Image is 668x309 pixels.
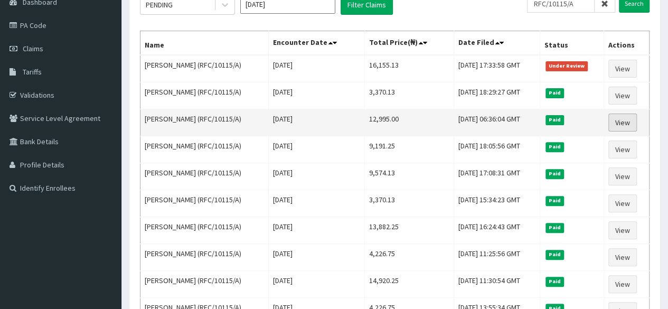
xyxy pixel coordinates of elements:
td: [PERSON_NAME] (RFC/10115/A) [140,82,269,109]
td: [DATE] 17:33:58 GMT [454,55,540,82]
td: [PERSON_NAME] (RFC/10115/A) [140,190,269,217]
span: Paid [545,115,564,125]
span: Paid [545,196,564,205]
td: 14,920.25 [365,271,454,298]
a: View [608,60,637,78]
a: View [608,141,637,158]
td: [DATE] [268,55,364,82]
th: Actions [604,31,649,55]
td: [DATE] 11:25:56 GMT [454,244,540,271]
td: 3,370.13 [365,82,454,109]
span: Claims [23,44,43,53]
td: [DATE] [268,217,364,244]
a: View [608,167,637,185]
td: [DATE] [268,163,364,190]
td: [PERSON_NAME] (RFC/10115/A) [140,55,269,82]
td: [PERSON_NAME] (RFC/10115/A) [140,217,269,244]
td: [DATE] 15:34:23 GMT [454,190,540,217]
td: [DATE] [268,82,364,109]
td: [DATE] [268,190,364,217]
a: View [608,275,637,293]
span: Paid [545,88,564,98]
td: [PERSON_NAME] (RFC/10115/A) [140,109,269,136]
th: Total Price(₦) [365,31,454,55]
span: Under Review [545,61,588,71]
span: Paid [545,223,564,232]
td: [DATE] 17:08:31 GMT [454,163,540,190]
span: Tariffs [23,67,42,77]
td: 16,155.13 [365,55,454,82]
td: [DATE] [268,136,364,163]
td: [PERSON_NAME] (RFC/10115/A) [140,271,269,298]
th: Name [140,31,269,55]
td: [DATE] 18:29:27 GMT [454,82,540,109]
td: [DATE] [268,109,364,136]
td: [PERSON_NAME] (RFC/10115/A) [140,163,269,190]
span: Paid [545,250,564,259]
td: [DATE] [268,271,364,298]
a: View [608,221,637,239]
td: [DATE] 16:24:43 GMT [454,217,540,244]
th: Encounter Date [268,31,364,55]
td: [DATE] 18:05:56 GMT [454,136,540,163]
td: 13,882.25 [365,217,454,244]
td: [DATE] [268,244,364,271]
span: Paid [545,277,564,286]
a: View [608,87,637,105]
a: View [608,114,637,132]
th: Status [540,31,604,55]
td: 9,574.13 [365,163,454,190]
td: 3,370.13 [365,190,454,217]
td: [DATE] 06:36:04 GMT [454,109,540,136]
a: View [608,194,637,212]
td: [PERSON_NAME] (RFC/10115/A) [140,244,269,271]
td: [DATE] 11:30:54 GMT [454,271,540,298]
td: [PERSON_NAME] (RFC/10115/A) [140,136,269,163]
td: 9,191.25 [365,136,454,163]
td: 4,226.75 [365,244,454,271]
th: Date Filed [454,31,540,55]
span: Paid [545,169,564,179]
td: 12,995.00 [365,109,454,136]
a: View [608,248,637,266]
span: Paid [545,142,564,152]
